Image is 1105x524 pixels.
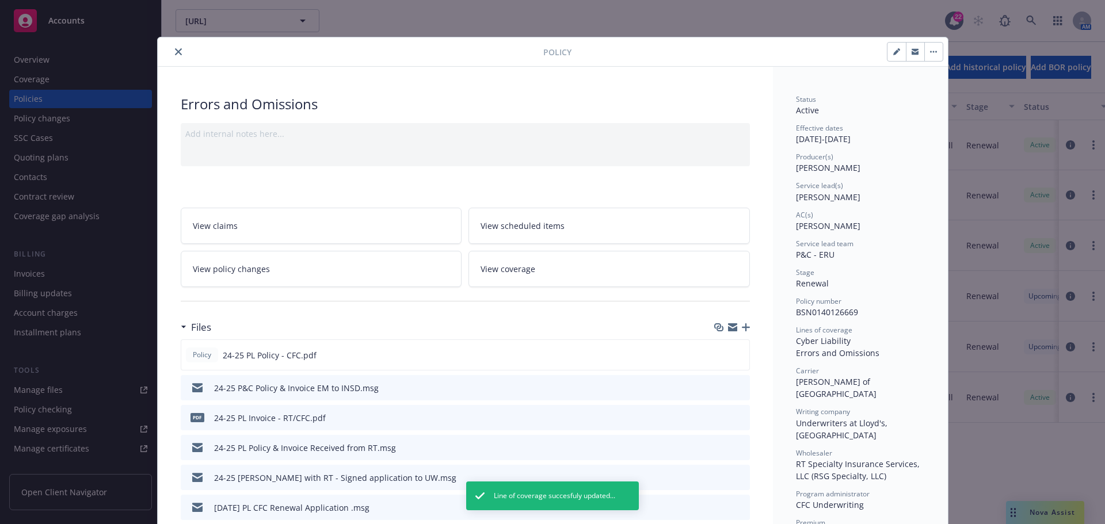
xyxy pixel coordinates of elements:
[796,366,819,376] span: Carrier
[796,162,860,173] span: [PERSON_NAME]
[796,123,925,145] div: [DATE] - [DATE]
[481,263,535,275] span: View coverage
[796,335,925,347] div: Cyber Liability
[796,249,835,260] span: P&C - ERU
[468,251,750,287] a: View coverage
[796,376,877,399] span: [PERSON_NAME] of [GEOGRAPHIC_DATA]
[172,45,185,59] button: close
[193,220,238,232] span: View claims
[181,251,462,287] a: View policy changes
[181,320,211,335] div: Files
[190,413,204,422] span: pdf
[796,181,843,190] span: Service lead(s)
[717,442,726,454] button: download file
[468,208,750,244] a: View scheduled items
[717,472,726,484] button: download file
[214,382,379,394] div: 24-25 P&C Policy & Invoice EM to INSD.msg
[735,502,745,514] button: preview file
[796,448,832,458] span: Wholesaler
[191,320,211,335] h3: Files
[543,46,571,58] span: Policy
[796,278,829,289] span: Renewal
[223,349,317,361] span: 24-25 PL Policy - CFC.pdf
[735,472,745,484] button: preview file
[735,442,745,454] button: preview file
[214,412,326,424] div: 24-25 PL Invoice - RT/CFC.pdf
[193,263,270,275] span: View policy changes
[214,472,456,484] div: 24-25 [PERSON_NAME] with RT - Signed application to UW.msg
[796,307,858,318] span: BSN0140126669
[185,128,745,140] div: Add internal notes here...
[190,350,214,360] span: Policy
[796,210,813,220] span: AC(s)
[796,418,890,441] span: Underwriters at Lloyd's, [GEOGRAPHIC_DATA]
[796,105,819,116] span: Active
[796,94,816,104] span: Status
[214,442,396,454] div: 24-25 PL Policy & Invoice Received from RT.msg
[796,192,860,202] span: [PERSON_NAME]
[796,296,841,306] span: Policy number
[796,267,814,277] span: Stage
[796,489,870,499] span: Program administrator
[796,499,864,510] span: CFC Underwriting
[181,94,750,114] div: Errors and Omissions
[716,349,725,361] button: download file
[796,407,850,416] span: Writing company
[181,208,462,244] a: View claims
[494,491,615,501] span: Line of coverage succesfuly updated...
[734,349,745,361] button: preview file
[796,347,925,359] div: Errors and Omissions
[796,152,833,162] span: Producer(s)
[735,382,745,394] button: preview file
[214,502,369,514] div: [DATE] PL CFC Renewal Application .msg
[796,220,860,231] span: [PERSON_NAME]
[796,239,853,248] span: Service lead team
[717,502,726,514] button: download file
[481,220,565,232] span: View scheduled items
[717,412,726,424] button: download file
[796,458,922,481] span: RT Specialty Insurance Services, LLC (RSG Specialty, LLC)
[717,382,726,394] button: download file
[735,412,745,424] button: preview file
[796,123,843,133] span: Effective dates
[796,325,852,335] span: Lines of coverage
